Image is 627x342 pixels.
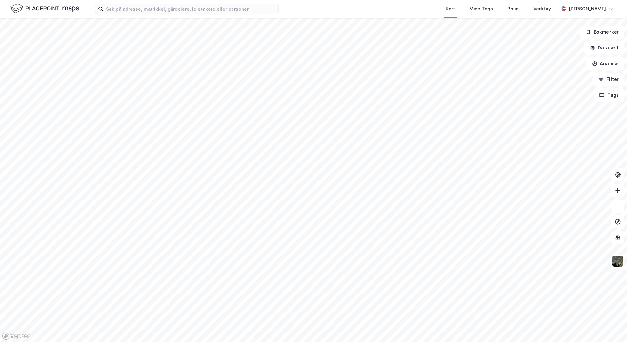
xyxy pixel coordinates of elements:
[446,5,455,13] div: Kart
[469,5,493,13] div: Mine Tags
[594,311,627,342] div: Kontrollprogram for chat
[569,5,606,13] div: [PERSON_NAME]
[533,5,551,13] div: Verktøy
[507,5,519,13] div: Bolig
[103,4,278,14] input: Søk på adresse, matrikkel, gårdeiere, leietakere eller personer
[10,3,79,14] img: logo.f888ab2527a4732fd821a326f86c7f29.svg
[594,311,627,342] iframe: Chat Widget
